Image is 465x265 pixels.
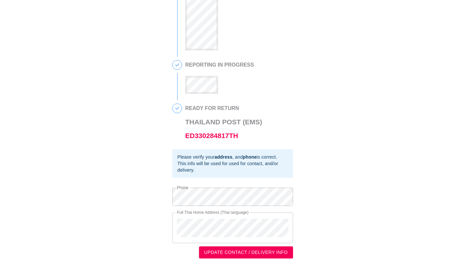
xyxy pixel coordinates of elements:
[243,154,257,160] b: phone
[185,105,262,111] h2: READY FOR RETURN
[173,60,182,70] span: 3
[173,104,182,113] span: 4
[204,248,288,257] span: UPDATE CONTACT / DELIVERY INFO
[185,62,254,68] h2: REPORTING IN PROGRESS
[199,246,293,258] button: UPDATE CONTACT / DELIVERY INFO
[185,115,262,143] h3: Thailand Post (EMS)
[185,132,238,139] a: ED330284817TH
[178,154,288,160] div: Please verify your , and is correct.
[178,160,288,173] div: This info will be used for used for contact, and/or delivery.
[214,154,232,160] b: address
